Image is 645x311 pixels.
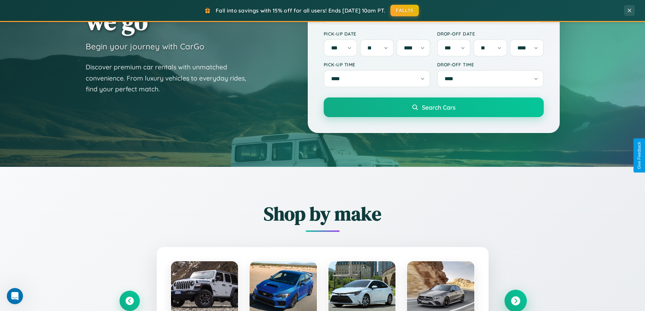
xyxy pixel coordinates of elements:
label: Drop-off Date [437,31,544,37]
span: Search Cars [422,104,455,111]
div: Give Feedback [637,142,642,169]
span: Fall into savings with 15% off for all users! Ends [DATE] 10am PT. [216,7,385,14]
h2: Shop by make [120,201,526,227]
h3: Begin your journey with CarGo [86,41,205,51]
iframe: Intercom live chat [7,288,23,304]
button: FALL15 [390,5,419,16]
label: Pick-up Time [324,62,430,67]
label: Drop-off Time [437,62,544,67]
button: Search Cars [324,97,544,117]
p: Discover premium car rentals with unmatched convenience. From luxury vehicles to everyday rides, ... [86,62,255,95]
label: Pick-up Date [324,31,430,37]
